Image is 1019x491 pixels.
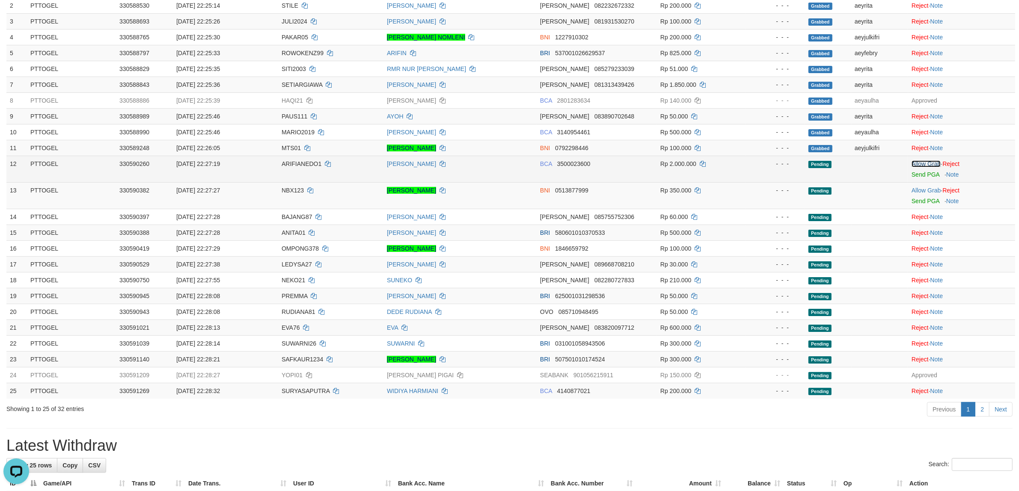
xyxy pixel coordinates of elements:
td: · [908,240,1015,256]
a: Next [989,402,1013,417]
a: EVA [387,324,398,331]
span: · [912,187,942,194]
span: Copy 082232672332 to clipboard [594,2,634,9]
td: aeyfebry [851,45,908,61]
a: Reject [912,308,929,315]
a: Reject [942,160,960,167]
td: 11 [6,140,27,156]
span: BRI [540,293,550,299]
span: Grabbed [808,50,832,57]
a: Allow Grab [912,187,941,194]
td: · [908,140,1015,156]
a: Reject [942,187,960,194]
td: 17 [6,256,27,272]
span: [PERSON_NAME] [540,65,589,72]
span: Rp 30.000 [660,261,688,268]
span: BNI [540,245,550,252]
a: Note [930,50,943,56]
a: AYOH [387,113,404,120]
span: 330588886 [119,97,149,104]
a: [PERSON_NAME] [387,2,436,9]
a: Copy [57,458,83,473]
span: Grabbed [808,82,832,89]
span: LEDYSA27 [282,261,312,268]
span: Rp 100.000 [660,18,691,25]
span: Copy 537001026629537 to clipboard [555,50,605,56]
a: Reject [912,145,929,151]
div: - - - [749,33,802,41]
span: Copy 1227910302 to clipboard [555,34,588,41]
button: Open LiveChat chat widget [3,3,29,29]
span: Copy [62,462,77,469]
span: BNI [540,187,550,194]
span: Pending [808,277,832,284]
span: Copy 1846659792 to clipboard [555,245,588,252]
span: Pending [808,261,832,269]
div: - - - [749,49,802,57]
td: 4 [6,29,27,45]
span: [PERSON_NAME] [540,81,589,88]
a: Note [930,81,943,88]
a: 1 [961,402,976,417]
div: - - - [749,65,802,73]
span: 330588990 [119,129,149,136]
span: Grabbed [808,3,832,10]
td: · [908,45,1015,61]
td: PTTOGEL [27,13,116,29]
input: Search: [952,458,1013,471]
td: PTTOGEL [27,45,116,61]
a: Reject [912,65,929,72]
span: Rp 210.000 [660,277,691,284]
td: 10 [6,124,27,140]
span: Rp 140.000 [660,97,691,104]
span: [DATE] 22:25:14 [176,2,220,9]
td: PTTOGEL [27,209,116,225]
td: 9 [6,108,27,124]
span: Rp 825.000 [660,50,691,56]
span: Copy 089668708210 to clipboard [594,261,634,268]
div: - - - [749,112,802,121]
span: [DATE] 22:25:36 [176,81,220,88]
span: [DATE] 22:27:38 [176,261,220,268]
span: [DATE] 22:25:30 [176,34,220,41]
span: [PERSON_NAME] [540,18,589,25]
td: aeyrita [851,77,908,92]
td: PTTOGEL [27,77,116,92]
span: Grabbed [808,129,832,136]
td: PTTOGEL [27,272,116,288]
span: Copy 580601010370533 to clipboard [555,229,605,236]
td: · [908,77,1015,92]
span: [PERSON_NAME] [540,2,589,9]
a: Note [930,65,943,72]
a: Reject [912,277,929,284]
span: [DATE] 22:25:46 [176,129,220,136]
a: [PERSON_NAME] [387,293,436,299]
a: Note [930,34,943,41]
span: PREMMA [282,293,308,299]
span: 330590945 [119,293,149,299]
td: PTTOGEL [27,92,116,108]
span: Copy 085279233039 to clipboard [594,65,634,72]
a: [PERSON_NAME] [387,261,436,268]
a: Reject [912,2,929,9]
a: Reject [912,129,929,136]
td: 7 [6,77,27,92]
td: PTTOGEL [27,182,116,209]
td: · [908,156,1015,182]
span: Rp 500.000 [660,229,691,236]
a: Reject [912,18,929,25]
td: 6 [6,61,27,77]
span: Rp 100.000 [660,245,691,252]
a: Note [930,229,943,236]
a: [PERSON_NAME] [387,18,436,25]
a: Note [930,277,943,284]
span: [DATE] 22:25:46 [176,113,220,120]
td: 18 [6,272,27,288]
span: Rp 2.000.000 [660,160,696,167]
div: - - - [749,276,802,284]
a: Note [930,245,943,252]
span: ROWOKENZ99 [282,50,324,56]
span: MTS01 [282,145,301,151]
a: Note [930,261,943,268]
span: 330590260 [119,160,149,167]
